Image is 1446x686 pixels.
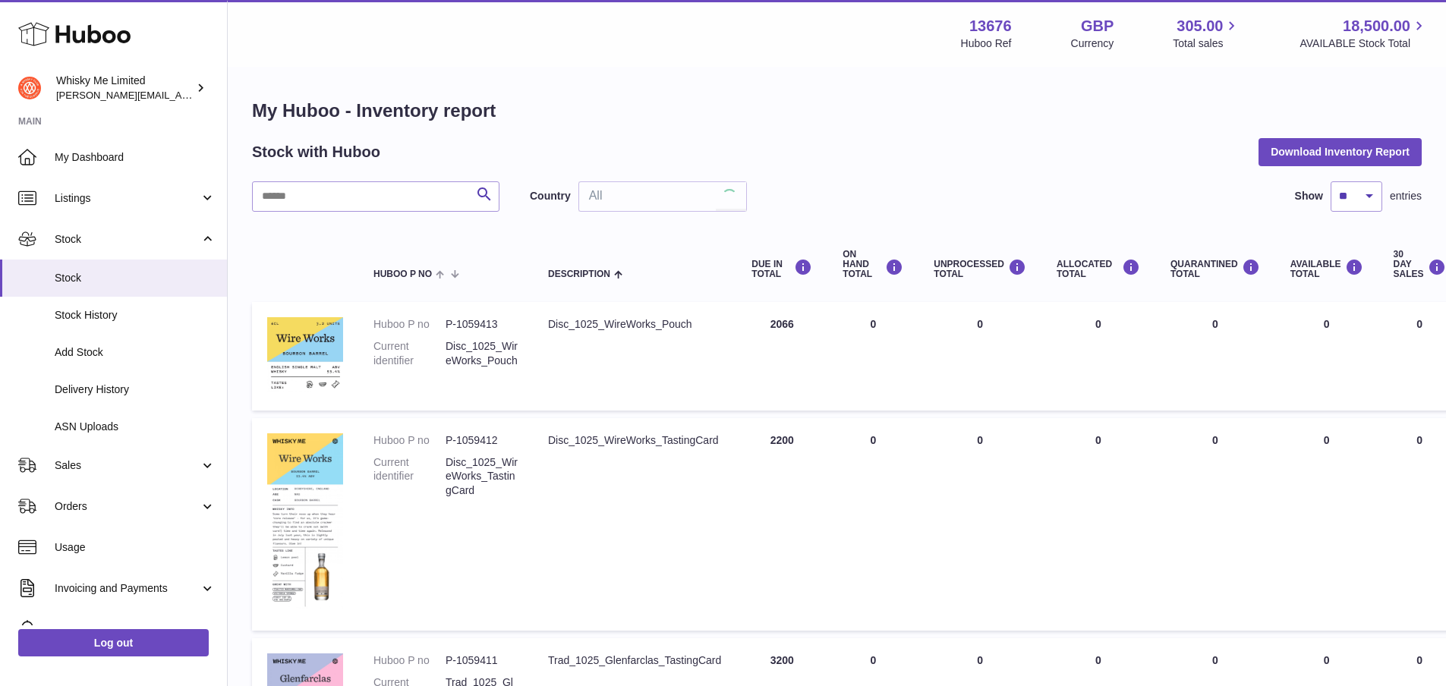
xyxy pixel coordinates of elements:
span: entries [1390,189,1422,203]
div: 30 DAY SALES [1394,250,1446,280]
dt: Huboo P no [373,433,446,448]
div: UNPROCESSED Total [934,259,1026,279]
span: Total sales [1173,36,1240,51]
dd: Disc_1025_WireWorks_Pouch [446,339,518,368]
a: 18,500.00 AVAILABLE Stock Total [1300,16,1428,51]
label: Show [1295,189,1323,203]
dt: Current identifier [373,455,446,499]
dd: Disc_1025_WireWorks_TastingCard [446,455,518,499]
dt: Huboo P no [373,653,446,668]
span: Sales [55,458,200,473]
td: 0 [1275,418,1378,631]
a: 305.00 Total sales [1173,16,1240,51]
div: AVAILABLE Total [1290,259,1363,279]
td: 2066 [736,302,827,411]
h2: Stock with Huboo [252,142,380,162]
span: 0 [1212,318,1218,330]
span: 0 [1212,434,1218,446]
span: Listings [55,191,200,206]
strong: GBP [1081,16,1114,36]
img: frances@whiskyshop.com [18,77,41,99]
div: Currency [1071,36,1114,51]
span: Invoicing and Payments [55,581,200,596]
span: 305.00 [1177,16,1223,36]
div: Disc_1025_WireWorks_Pouch [548,317,721,332]
td: 0 [918,302,1041,411]
td: 0 [827,302,918,411]
img: product image [267,433,343,612]
dd: P-1059411 [446,653,518,668]
dd: P-1059413 [446,317,518,332]
div: Disc_1025_WireWorks_TastingCard [548,433,721,448]
img: product image [267,317,343,392]
div: Huboo Ref [961,36,1012,51]
span: My Dashboard [55,150,216,165]
td: 0 [1275,302,1378,411]
strong: 13676 [969,16,1012,36]
label: Country [530,189,571,203]
a: Log out [18,629,209,656]
div: Trad_1025_Glenfarclas_TastingCard [548,653,721,668]
div: ON HAND Total [843,250,903,280]
span: Usage [55,540,216,555]
span: 0 [1212,654,1218,666]
dd: P-1059412 [446,433,518,448]
span: Description [548,269,610,279]
span: 18,500.00 [1343,16,1410,36]
dt: Current identifier [373,339,446,368]
td: 0 [1041,418,1155,631]
td: 0 [1041,302,1155,411]
div: Whisky Me Limited [56,74,193,102]
h1: My Huboo - Inventory report [252,99,1422,123]
span: ASN Uploads [55,420,216,434]
span: Delivery History [55,382,216,397]
span: [PERSON_NAME][EMAIL_ADDRESS][DOMAIN_NAME] [56,89,304,101]
span: Stock History [55,308,216,323]
span: Add Stock [55,345,216,360]
span: Orders [55,499,200,514]
td: 0 [918,418,1041,631]
button: Download Inventory Report [1259,138,1422,165]
span: Stock [55,232,200,247]
div: DUE IN TOTAL [751,259,812,279]
span: Cases [55,622,216,637]
td: 0 [827,418,918,631]
div: ALLOCATED Total [1057,259,1140,279]
div: QUARANTINED Total [1170,259,1260,279]
td: 2200 [736,418,827,631]
span: AVAILABLE Stock Total [1300,36,1428,51]
dt: Huboo P no [373,317,446,332]
span: Huboo P no [373,269,432,279]
span: Stock [55,271,216,285]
